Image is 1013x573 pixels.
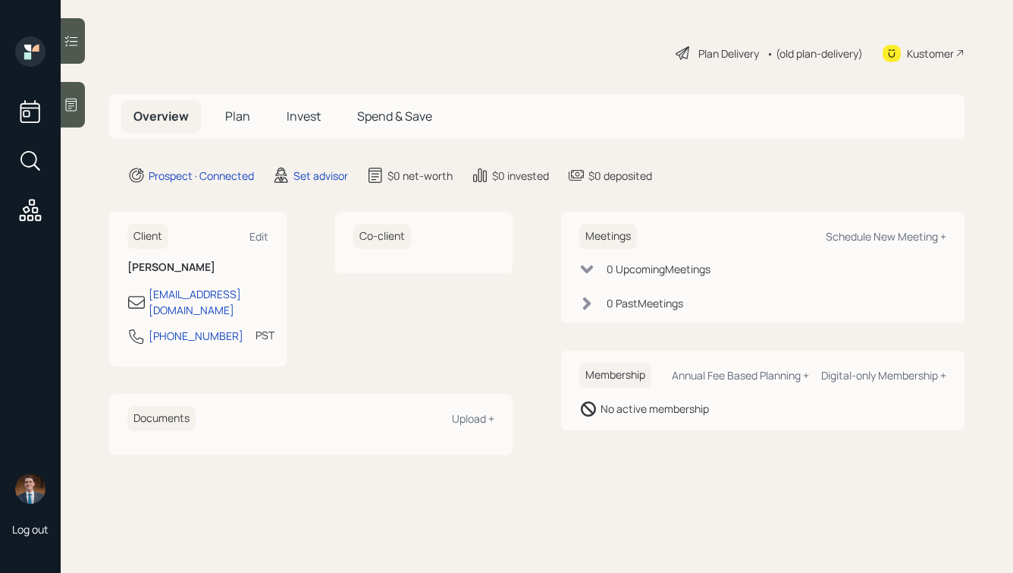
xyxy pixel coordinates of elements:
[607,261,710,277] div: 0 Upcoming Meeting s
[293,168,348,184] div: Set advisor
[15,474,45,504] img: hunter_neumayer.jpg
[821,368,946,383] div: Digital-only Membership +
[133,108,189,124] span: Overview
[149,286,268,318] div: [EMAIL_ADDRESS][DOMAIN_NAME]
[127,406,196,431] h6: Documents
[387,168,453,184] div: $0 net-worth
[767,46,863,61] div: • (old plan-delivery)
[588,168,652,184] div: $0 deposited
[249,229,268,244] div: Edit
[12,522,49,537] div: Log out
[452,411,494,426] div: Upload +
[907,46,954,61] div: Kustomer
[672,368,809,383] div: Annual Fee Based Planning +
[287,108,321,124] span: Invest
[225,108,250,124] span: Plan
[698,46,759,61] div: Plan Delivery
[149,168,254,184] div: Prospect · Connected
[127,261,268,274] h6: [PERSON_NAME]
[607,295,683,311] div: 0 Past Meeting s
[256,327,274,343] div: PST
[353,224,411,249] h6: Co-client
[357,108,432,124] span: Spend & Save
[149,328,243,344] div: [PHONE_NUMBER]
[579,363,651,388] h6: Membership
[579,224,637,249] h6: Meetings
[127,224,168,249] h6: Client
[492,168,549,184] div: $0 invested
[826,229,946,244] div: Schedule New Meeting +
[601,401,709,417] div: No active membership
